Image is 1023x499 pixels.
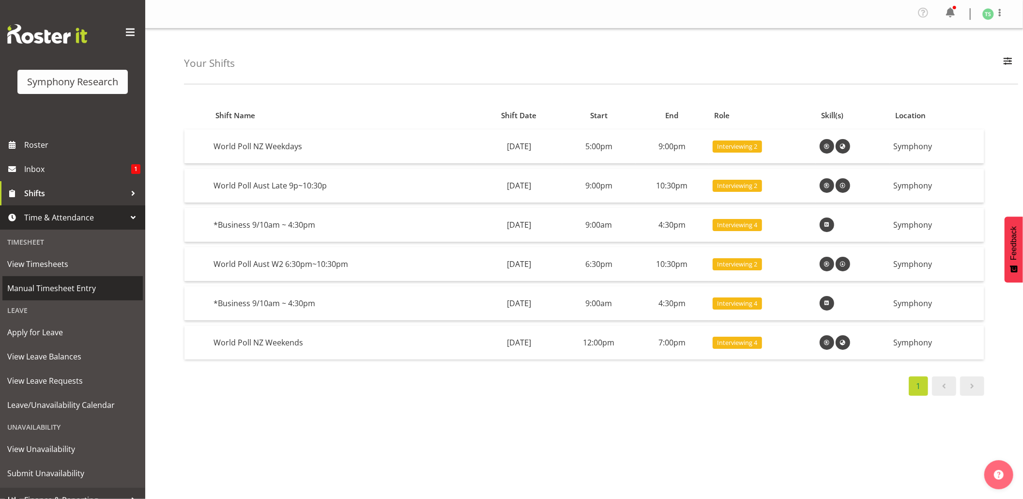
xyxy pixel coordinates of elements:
td: Symphony [890,129,984,164]
span: Roster [24,138,140,152]
span: Interviewing 2 [717,142,757,151]
span: Interviewing 4 [717,338,757,347]
span: Interviewing 4 [717,220,757,230]
span: View Leave Requests [7,374,138,388]
td: [DATE] [475,208,562,242]
td: World Poll Aust Late 9p~10:30p [210,169,475,203]
a: View Leave Requests [2,369,143,393]
td: Symphony [890,208,984,242]
div: Leave [2,300,143,320]
td: 9:00am [562,208,635,242]
a: Leave/Unavailability Calendar [2,393,143,417]
td: *Business 9/10am ~ 4:30pm [210,208,475,242]
div: End [641,110,703,121]
td: 4:30pm [636,208,709,242]
span: View Unavailability [7,442,138,456]
td: *Business 9/10am ~ 4:30pm [210,286,475,321]
span: View Leave Balances [7,349,138,364]
td: 10:30pm [636,247,709,281]
td: World Poll Aust W2 6:30pm~10:30pm [210,247,475,281]
td: 5:00pm [562,129,635,164]
a: View Timesheets [2,252,143,276]
td: 7:00pm [636,326,709,359]
td: 9:00pm [562,169,635,203]
td: 6:30pm [562,247,635,281]
span: Leave/Unavailability Calendar [7,398,138,412]
span: Feedback [1009,226,1018,260]
span: Interviewing 4 [717,299,757,308]
button: Feedback - Show survey [1005,217,1023,282]
span: Submit Unavailability [7,466,138,481]
td: Symphony [890,286,984,321]
span: Inbox [24,162,131,176]
div: Start [568,110,630,121]
td: [DATE] [475,247,562,281]
td: World Poll NZ Weekends [210,326,475,359]
span: Shifts [24,186,126,201]
span: Interviewing 2 [717,260,757,269]
span: Time & Attendance [24,210,126,225]
td: 9:00am [562,286,635,321]
td: 9:00pm [636,129,709,164]
td: [DATE] [475,326,562,359]
span: Interviewing 2 [717,181,757,190]
div: Shift Name [215,110,470,121]
a: View Leave Balances [2,344,143,369]
td: Symphony [890,326,984,359]
div: Timesheet [2,232,143,252]
div: Location [895,110,978,121]
button: Filter Employees [998,53,1018,74]
td: 4:30pm [636,286,709,321]
td: [DATE] [475,169,562,203]
a: Apply for Leave [2,320,143,344]
a: Submit Unavailability [2,461,143,485]
div: Shift Date [481,110,557,121]
span: 1 [131,164,140,174]
a: View Unavailability [2,437,143,461]
td: Symphony [890,247,984,281]
span: Manual Timesheet Entry [7,281,138,296]
div: Symphony Research [27,75,118,89]
td: 12:00pm [562,326,635,359]
img: help-xxl-2.png [994,470,1004,480]
div: Role [714,110,810,121]
img: Rosterit website logo [7,24,87,44]
td: [DATE] [475,129,562,164]
img: tanya-stebbing1954.jpg [982,8,994,20]
td: [DATE] [475,286,562,321]
span: View Timesheets [7,257,138,271]
td: World Poll NZ Weekdays [210,129,475,164]
span: Apply for Leave [7,325,138,340]
h4: Your Shifts [184,58,235,69]
div: Unavailability [2,417,143,437]
div: Skill(s) [821,110,884,121]
a: Manual Timesheet Entry [2,276,143,300]
td: 10:30pm [636,169,709,203]
td: Symphony [890,169,984,203]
